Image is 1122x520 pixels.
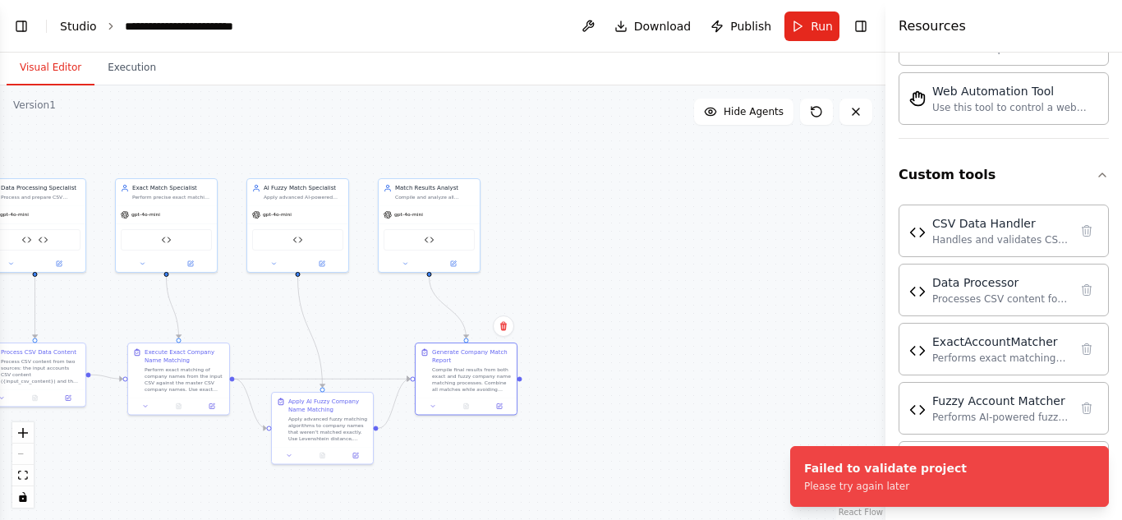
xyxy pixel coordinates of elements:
[12,486,34,508] button: toggle interactivity
[932,233,1069,246] div: Handles and validates CSV data content for account matching operations. Parses CSV text strings, ...
[12,422,34,508] div: React Flow controls
[425,235,435,245] img: Match Results Compiler
[235,375,267,432] g: Edge from 4484c487-fb9f-4659-afbc-afe126a6a892 to d53f607b-2b5a-4a8b-a55d-59eb998f538e
[60,20,97,33] a: Studio
[235,375,411,383] g: Edge from 4484c487-fb9f-4659-afbc-afe126a6a892 to fa19bacd-a419-4294-a659-13af4727f6dd
[7,51,94,85] button: Visual Editor
[299,259,346,269] button: Open in side panel
[22,235,32,245] img: Data Processor
[932,101,1098,114] div: Use this tool to control a web browser and interact with websites using natural language. Capabil...
[264,184,343,192] div: AI Fuzzy Match Specialist
[432,366,512,393] div: Compile final results from both exact and fuzzy company name matching processes. Combine all matc...
[288,398,368,414] div: Apply AI Fuzzy Company Name Matching
[10,15,33,38] button: Show left sidebar
[932,393,1069,409] div: Fuzzy Account Matcher
[12,465,34,486] button: fit view
[198,401,226,411] button: Open in side panel
[132,184,212,192] div: Exact Match Specialist
[132,194,212,200] div: Perform precise exact matching of company names from the input CSV against the master CSV company...
[932,215,1069,232] div: CSV Data Handler
[909,402,926,418] img: Fuzzy Account Matcher
[634,18,692,35] span: Download
[909,224,926,241] img: CSV Data Handler
[131,211,160,218] span: gpt-4o-mini
[909,343,926,359] img: ExactAccountMatcher
[432,348,512,365] div: Generate Company Match Report
[1075,338,1098,361] button: Delete tool
[932,83,1098,99] div: Web Automation Tool
[899,16,966,36] h4: Resources
[12,422,34,444] button: zoom in
[849,15,872,38] button: Hide right sidebar
[448,401,483,411] button: No output available
[909,90,926,107] img: StagehandTool
[932,292,1069,306] div: Processes CSV content for account matching with data cleaning, validation, and preparation featur...
[127,343,230,416] div: Execute Exact Company Name MatchingPerform exact matching of company names from the input CSV aga...
[263,211,292,218] span: gpt-4o-mini
[1,194,80,200] div: Process and prepare CSV account files (both input accounts CSV and master accounts CSV) with comp...
[54,393,82,403] button: Open in side panel
[909,283,926,300] img: Data Processor
[305,450,339,460] button: No output available
[804,480,967,493] div: Please try again later
[13,99,56,112] div: Version 1
[1,358,80,384] div: Process CSV content from two sources: the input accounts CSV content ({input_csv_content}) and th...
[145,348,224,365] div: Execute Exact Company Name Matching
[60,18,283,35] nav: breadcrumb
[493,315,514,337] button: Delete node
[608,12,698,41] button: Download
[161,401,195,411] button: No output available
[1075,278,1098,301] button: Delete tool
[36,259,83,269] button: Open in side panel
[163,277,183,338] g: Edge from edb7d458-4c29-470f-b1bc-918e1be961ba to 4484c487-fb9f-4659-afbc-afe126a6a892
[704,12,778,41] button: Publish
[899,152,1109,198] button: Custom tools
[425,277,471,338] g: Edge from aa9d9d21-8aa6-40e6-b8f6-58fa1d081894 to fa19bacd-a419-4294-a659-13af4727f6dd
[932,334,1069,350] div: ExactAccountMatcher
[724,105,784,118] span: Hide Agents
[485,401,513,411] button: Open in side panel
[39,235,48,245] img: CSV Data Handler
[17,393,52,403] button: No output available
[293,235,303,245] img: Fuzzy Account Matcher
[430,259,477,269] button: Open in side panel
[1,348,76,357] div: Process CSV Data Content
[1075,397,1098,420] button: Delete tool
[378,178,481,273] div: Match Results AnalystCompile and analyze all matching results to generate comprehensive reports, ...
[694,99,793,125] button: Hide Agents
[31,277,39,338] g: Edge from 8fad5bb9-19dd-416a-bc93-cd3885908ac8 to d4389b18-8928-4c03-a1af-dda4347aa8fe
[1075,219,1098,242] button: Delete tool
[288,416,368,442] div: Apply advanced fuzzy matching algorithms to company names that weren't matched exactly. Use Leven...
[394,211,423,218] span: gpt-4o-mini
[811,18,833,35] span: Run
[395,184,475,192] div: Match Results Analyst
[94,51,169,85] button: Execution
[264,194,343,200] div: Apply advanced AI-powered fuzzy matching algorithms to find similar company names that weren't ca...
[145,366,224,393] div: Perform exact matching of company names from the input CSV against the master CSV company names. ...
[91,370,123,383] g: Edge from d4389b18-8928-4c03-a1af-dda4347aa8fe to 4484c487-fb9f-4659-afbc-afe126a6a892
[395,194,475,200] div: Compile and analyze all matching results to generate comprehensive reports, insights, and actiona...
[246,178,349,273] div: AI Fuzzy Match SpecialistApply advanced AI-powered fuzzy matching algorithms to find similar comp...
[932,411,1069,424] div: Performs AI-powered fuzzy matching of account records using multiple similarity algorithms includ...
[115,178,218,273] div: Exact Match SpecialistPerform precise exact matching of company names from the input CSV against ...
[784,12,839,41] button: Run
[415,343,517,416] div: Generate Company Match ReportCompile final results from both exact and fuzzy company name matchin...
[932,274,1069,291] div: Data Processor
[168,259,214,269] button: Open in side panel
[379,375,411,432] g: Edge from d53f607b-2b5a-4a8b-a55d-59eb998f538e to fa19bacd-a419-4294-a659-13af4727f6dd
[162,235,172,245] img: ExactAccountMatcher
[804,460,967,476] div: Failed to validate project
[294,277,327,388] g: Edge from 70cea209-a6d6-4166-b386-17196001791d to d53f607b-2b5a-4a8b-a55d-59eb998f538e
[342,450,370,460] button: Open in side panel
[730,18,771,35] span: Publish
[271,392,374,465] div: Apply AI Fuzzy Company Name MatchingApply advanced fuzzy matching algorithms to company names tha...
[932,352,1069,365] div: Performs exact matching of account records against a master database with data cleaning and norma...
[1,184,80,192] div: Data Processing Specialist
